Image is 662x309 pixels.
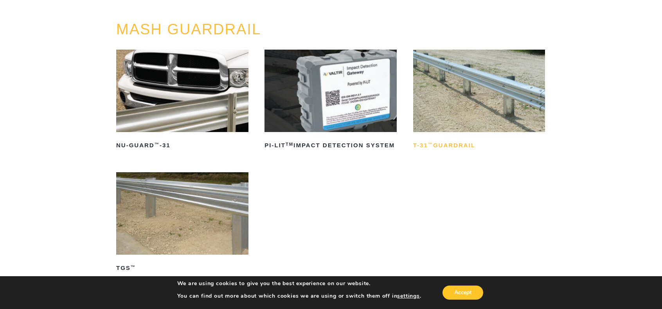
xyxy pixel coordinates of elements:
sup: ™ [428,142,433,146]
sup: TM [286,142,293,146]
a: PI-LITTMImpact Detection System [264,50,397,152]
h2: PI-LIT Impact Detection System [264,139,397,152]
h2: NU-GUARD -31 [116,139,248,152]
sup: ™ [155,142,160,146]
button: Accept [443,286,483,300]
a: T-31™Guardrail [413,50,545,152]
a: MASH GUARDRAIL [116,21,261,38]
a: NU-GUARD™-31 [116,50,248,152]
h2: T-31 Guardrail [413,139,545,152]
sup: ™ [131,264,136,269]
a: TGS™ [116,172,248,274]
p: You can find out more about which cookies we are using or switch them off in . [177,293,421,300]
p: We are using cookies to give you the best experience on our website. [177,280,421,287]
h2: TGS [116,262,248,274]
button: settings [397,293,419,300]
